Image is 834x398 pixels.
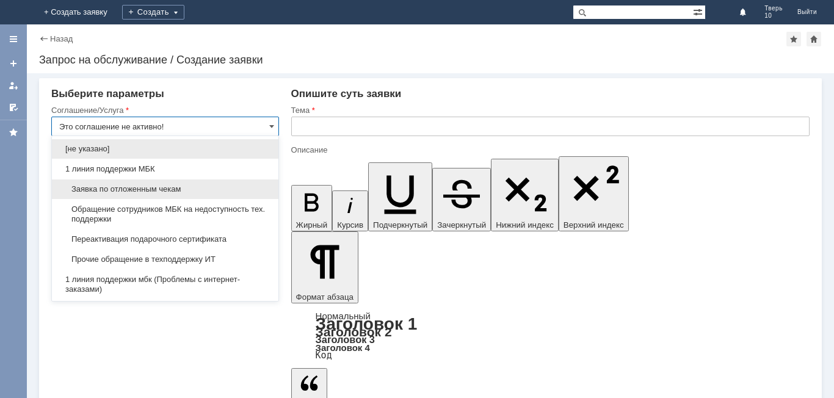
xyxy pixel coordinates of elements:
span: Подчеркнутый [373,220,427,230]
span: Курсив [337,220,363,230]
div: Тема [291,106,807,114]
span: 10 [764,12,783,20]
div: Добавить в избранное [786,32,801,46]
div: Сделать домашней страницей [807,32,821,46]
span: Опишите суть заявки [291,88,402,99]
div: Формат абзаца [291,312,810,360]
span: Формат абзаца [296,292,354,302]
span: Зачеркнутый [437,220,486,230]
span: Заявка по отложенным чекам [59,184,271,194]
span: Верхний индекс [564,220,624,230]
button: Нижний индекс [491,159,559,231]
span: Расширенный поиск [693,5,705,17]
span: 1 линия поддержки мбк (Проблемы с интернет-заказами) [59,275,271,294]
a: Заголовок 2 [316,325,392,339]
a: Заголовок 4 [316,342,370,353]
a: Назад [50,34,73,43]
span: Переактивация подарочного сертификата [59,234,271,244]
span: Тверь [764,5,783,12]
a: Код [316,350,332,361]
span: Жирный [296,220,328,230]
span: Обращение сотрудников МБК на недоступность тех. поддержки [59,204,271,224]
span: Прочие обращение в техподдержку ИТ [59,255,271,264]
div: Соглашение/Услуга [51,106,277,114]
a: Заголовок 3 [316,334,375,345]
a: Мои согласования [4,98,23,117]
a: Создать заявку [4,54,23,73]
button: Верхний индекс [559,156,629,231]
span: [не указано] [59,144,271,154]
span: 1 линия поддержки МБК [59,164,271,174]
span: Нижний индекс [496,220,554,230]
button: Курсив [332,190,368,231]
button: Зачеркнутый [432,168,491,231]
button: Жирный [291,185,333,231]
div: Описание [291,146,807,154]
a: Мои заявки [4,76,23,95]
button: Формат абзаца [291,231,358,303]
a: Нормальный [316,311,371,321]
div: Создать [122,5,184,20]
div: Запрос на обслуживание / Создание заявки [39,54,822,66]
a: Заголовок 1 [316,314,418,333]
span: Выберите параметры [51,88,164,99]
button: Подчеркнутый [368,162,432,231]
